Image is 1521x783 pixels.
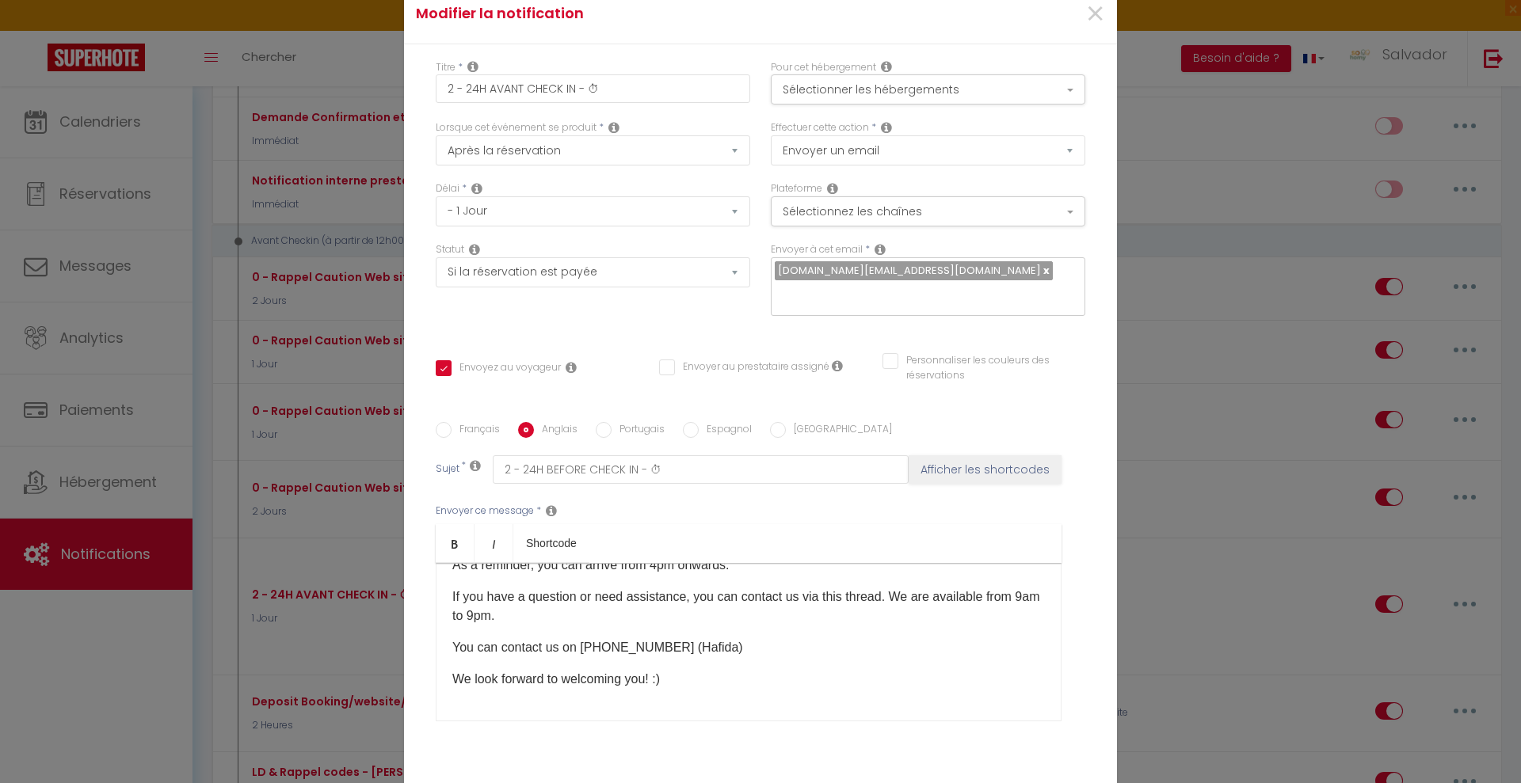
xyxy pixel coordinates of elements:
button: Sélectionnez les chaînes [771,196,1085,226]
i: Action Time [471,182,482,195]
i: Booking status [469,243,480,256]
label: Effectuer cette action [771,120,869,135]
label: Envoyer ce message [436,504,534,519]
label: Français [452,422,500,439]
i: Event Occur [608,121,619,134]
i: Envoyer au prestataire si il est assigné [832,359,843,372]
p: ​ [452,670,1045,689]
i: Envoyer au voyageur [566,361,577,374]
label: Espagnol [699,422,752,439]
label: Sujet [436,462,459,478]
span: As a reminder, you can arrive from 4pm onwards. [452,558,729,572]
span: You can contact us on [PHONE_NUMBER] (Hafida) [452,640,743,654]
button: Sélectionner les hébergements [771,74,1085,105]
i: Subject [470,459,481,472]
label: Anglais [534,422,578,439]
label: [GEOGRAPHIC_DATA] [786,422,892,439]
label: Titre [436,60,456,75]
label: Portugais [612,422,665,439]
label: Délai [436,181,459,196]
i: Message [546,504,557,517]
label: Lorsque cet événement se produit [436,120,597,135]
label: Pour cet hébergement [771,60,876,75]
i: Action Type [881,121,892,134]
i: Title [467,60,478,73]
i: This Rental [881,60,892,73]
h4: Modifier la notification [416,2,868,25]
button: Afficher les shortcodes [909,455,1062,484]
i: Recipient [875,243,886,256]
a: Bold [436,524,475,562]
label: Plateforme [771,181,822,196]
a: Shortcode [513,524,589,562]
i: Action Channel [827,182,838,195]
span: If you have a question or need assistance, you can contact us via this thread. We are available f... [452,590,1039,622]
a: Italic [475,524,513,562]
label: Envoyer à cet email [771,242,863,257]
label: Statut [436,242,464,257]
span: We look forward to welcoming you! :) [452,672,660,686]
span: [DOMAIN_NAME][EMAIL_ADDRESS][DOMAIN_NAME] [778,263,1041,278]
